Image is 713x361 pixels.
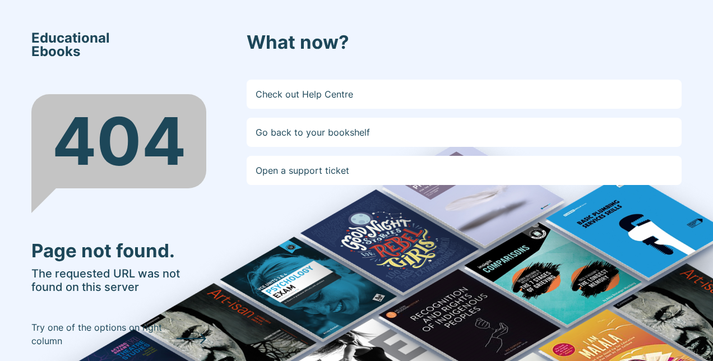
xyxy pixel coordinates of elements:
p: Try one of the options on right column [31,321,176,348]
h3: Page not found. [31,240,206,262]
div: 404 [31,94,206,188]
a: Check out Help Centre [247,80,682,109]
h5: The requested URL was not found on this server [31,267,206,294]
span: Educational Ebooks [31,31,110,58]
a: Go back to your bookshelf [247,118,682,147]
h3: What now? [247,31,682,54]
a: Open a support ticket [247,156,682,185]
